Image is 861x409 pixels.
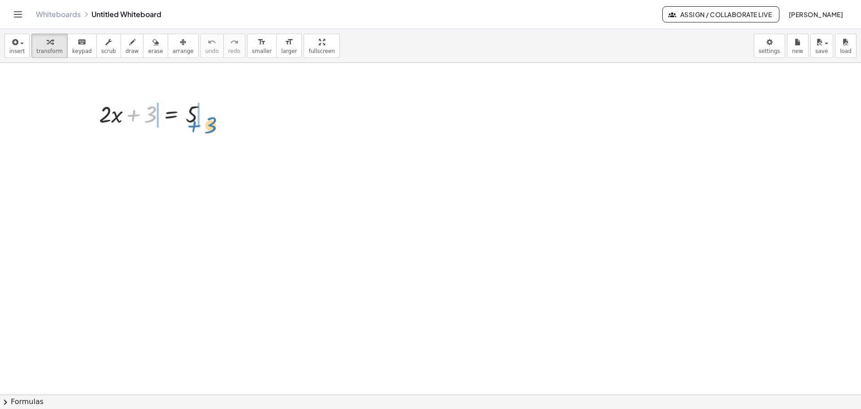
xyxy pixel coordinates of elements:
button: fullscreen [304,34,339,58]
button: [PERSON_NAME] [781,6,850,22]
button: load [835,34,857,58]
span: arrange [173,48,194,54]
span: new [792,48,803,54]
span: scrub [101,48,116,54]
span: undo [205,48,219,54]
span: redo [228,48,240,54]
span: [PERSON_NAME] [788,10,843,18]
i: redo [230,37,239,48]
span: insert [9,48,25,54]
button: transform [31,34,68,58]
span: keypad [72,48,92,54]
span: smaller [252,48,272,54]
button: insert [4,34,30,58]
button: keyboardkeypad [67,34,97,58]
button: arrange [168,34,199,58]
span: load [840,48,852,54]
span: erase [148,48,163,54]
button: format_sizesmaller [247,34,277,58]
button: draw [121,34,144,58]
button: Toggle navigation [11,7,25,22]
button: Assign / Collaborate Live [662,6,779,22]
span: fullscreen [309,48,335,54]
span: save [815,48,828,54]
i: format_size [285,37,293,48]
i: format_size [257,37,266,48]
i: keyboard [78,37,86,48]
button: format_sizelarger [276,34,302,58]
span: transform [36,48,63,54]
button: new [787,34,809,58]
a: Whiteboards [36,10,81,19]
button: settings [754,34,785,58]
span: settings [759,48,780,54]
button: redoredo [223,34,245,58]
i: undo [208,37,216,48]
button: scrub [96,34,121,58]
span: Assign / Collaborate Live [670,10,772,18]
span: draw [126,48,139,54]
span: larger [281,48,297,54]
button: save [810,34,833,58]
button: erase [143,34,168,58]
button: undoundo [200,34,224,58]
